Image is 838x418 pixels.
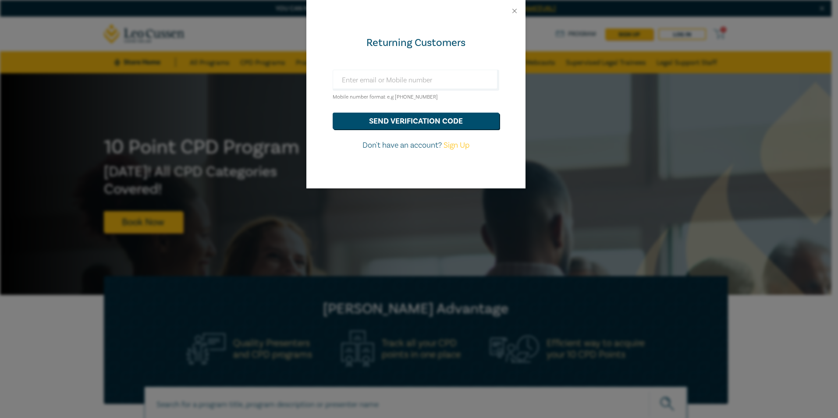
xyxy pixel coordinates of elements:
[333,36,499,50] div: Returning Customers
[333,140,499,151] p: Don't have an account?
[333,70,499,91] input: Enter email or Mobile number
[333,94,438,100] small: Mobile number format e.g [PHONE_NUMBER]
[333,113,499,129] button: send verification code
[511,7,518,15] button: Close
[444,140,469,150] a: Sign Up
